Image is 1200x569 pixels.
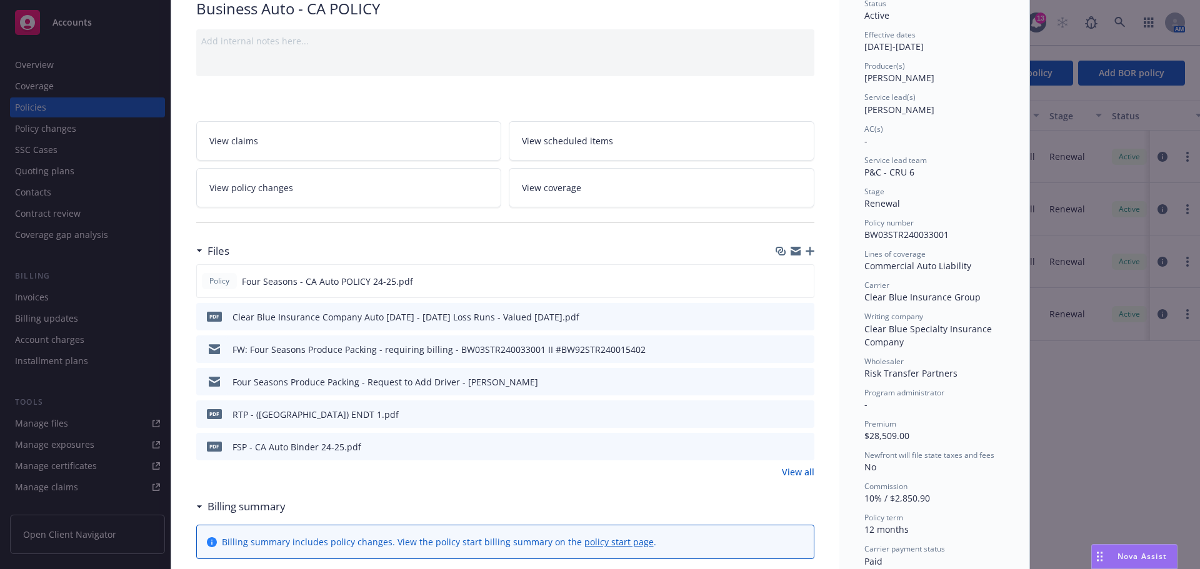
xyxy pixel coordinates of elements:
[798,440,809,453] button: preview file
[232,310,579,324] div: Clear Blue Insurance Company Auto [DATE] - [DATE] Loss Runs - Valued [DATE].pdf
[242,275,413,288] span: Four Seasons - CA Auto POLICY 24-25.pdf
[201,34,809,47] div: Add internal notes here...
[196,121,502,161] a: View claims
[864,430,909,442] span: $28,509.00
[778,375,788,388] button: download file
[232,408,399,421] div: RTP - ([GEOGRAPHIC_DATA]) ENDT 1.pdf
[864,367,957,379] span: Risk Transfer Partners
[798,310,809,324] button: preview file
[798,375,809,388] button: preview file
[864,249,926,259] span: Lines of coverage
[864,260,971,272] span: Commercial Auto Liability
[864,155,927,166] span: Service lead team
[798,343,809,356] button: preview file
[864,418,896,429] span: Premium
[232,440,361,453] div: FSP - CA Auto Binder 24-25.pdf
[864,72,934,84] span: [PERSON_NAME]
[864,492,930,504] span: 10% / $2,850.90
[864,104,934,116] span: [PERSON_NAME]
[778,343,788,356] button: download file
[222,535,656,548] div: Billing summary includes policy changes. View the policy start billing summary on the .
[864,291,981,303] span: Clear Blue Insurance Group
[864,166,914,178] span: P&C - CRU 6
[864,543,945,554] span: Carrier payment status
[864,387,944,398] span: Program administrator
[207,312,222,321] span: pdf
[509,121,814,161] a: View scheduled items
[782,465,814,478] a: View all
[864,555,882,567] span: Paid
[207,442,222,451] span: pdf
[522,134,613,147] span: View scheduled items
[864,461,876,473] span: No
[864,481,907,492] span: Commission
[232,343,646,356] div: FW: Four Seasons Produce Packing - requiring billing - BW03STR240033001 II #BW92STR240015402
[777,275,787,288] button: download file
[584,536,654,548] a: policy start page
[864,29,916,40] span: Effective dates
[209,181,293,194] span: View policy changes
[797,275,809,288] button: preview file
[864,398,867,410] span: -
[864,523,909,535] span: 12 months
[1092,545,1107,568] div: Drag to move
[1117,551,1167,562] span: Nova Assist
[864,311,923,322] span: Writing company
[864,9,889,21] span: Active
[207,275,232,287] span: Policy
[207,498,286,515] h3: Billing summary
[864,229,949,240] span: BW03STR240033001
[864,61,905,71] span: Producer(s)
[1091,544,1177,569] button: Nova Assist
[864,450,994,460] span: Newfront will file state taxes and fees
[778,440,788,453] button: download file
[864,512,903,523] span: Policy term
[864,92,916,102] span: Service lead(s)
[864,29,1004,53] div: [DATE] - [DATE]
[864,217,914,228] span: Policy number
[509,168,814,207] a: View coverage
[207,409,222,418] span: pdf
[232,375,538,388] div: Four Seasons Produce Packing - Request to Add Driver - [PERSON_NAME]
[864,197,900,209] span: Renewal
[864,280,889,290] span: Carrier
[209,134,258,147] span: View claims
[798,408,809,421] button: preview file
[196,168,502,207] a: View policy changes
[778,408,788,421] button: download file
[196,498,286,515] div: Billing summary
[864,135,867,147] span: -
[196,243,229,259] div: Files
[864,186,884,197] span: Stage
[207,243,229,259] h3: Files
[864,356,904,367] span: Wholesaler
[864,124,883,134] span: AC(s)
[864,323,994,348] span: Clear Blue Specialty Insurance Company
[522,181,581,194] span: View coverage
[778,310,788,324] button: download file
